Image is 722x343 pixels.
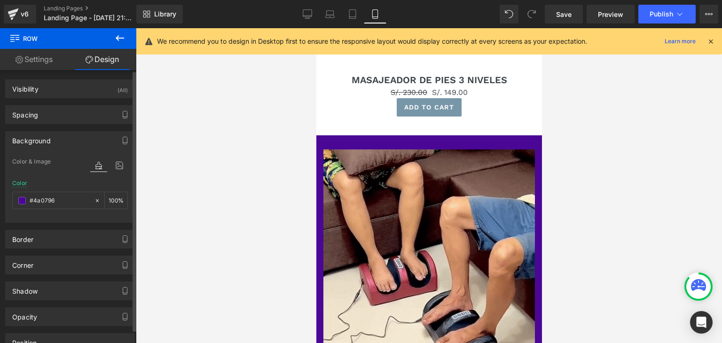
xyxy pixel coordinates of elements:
input: Color [30,195,90,206]
span: Landing Page - [DATE] 21:25:50 [44,14,134,22]
a: Desktop [296,5,319,23]
button: Undo [500,5,518,23]
span: Preview [598,9,623,19]
a: v6 [4,5,36,23]
div: v6 [19,8,31,20]
p: We recommend you to design in Desktop first to ensure the responsive layout would display correct... [157,36,587,47]
div: Background [12,132,51,145]
a: Mobile [364,5,386,23]
div: Visibility [12,80,39,93]
a: New Library [136,5,183,23]
div: Open Intercom Messenger [690,311,713,334]
div: Opacity [12,308,37,321]
div: Corner [12,256,33,269]
a: Design [68,49,136,70]
span: Publish [650,10,673,18]
a: Laptop [319,5,341,23]
div: Spacing [12,106,38,119]
div: Border [12,230,33,243]
button: More [699,5,718,23]
a: Preview [587,5,635,23]
span: Save [556,9,572,19]
a: Landing Pages [44,5,152,12]
div: % [105,192,127,209]
span: Library [154,10,176,18]
button: Publish [638,5,696,23]
div: Shadow [12,282,38,295]
span: Color & Image [12,158,51,165]
button: Redo [522,5,541,23]
span: Row [9,28,103,49]
a: Learn more [661,36,699,47]
div: (All) [118,80,128,95]
a: Tablet [341,5,364,23]
div: Color [12,180,27,187]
